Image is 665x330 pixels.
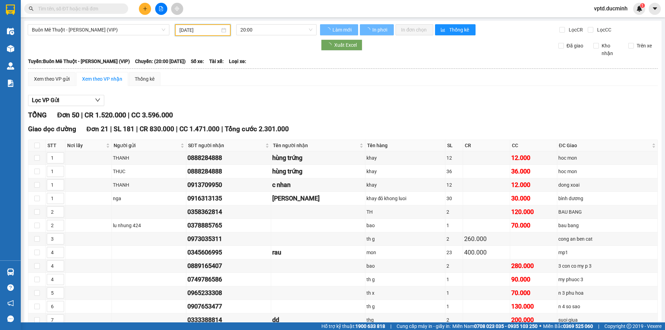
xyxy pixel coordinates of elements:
[110,125,112,133] span: |
[326,27,331,32] span: loading
[566,26,584,34] span: Lọc CR
[360,24,394,35] button: In phơi
[463,140,510,151] th: CR
[372,26,388,34] span: In phơi
[139,3,151,15] button: plus
[240,25,312,35] span: 20:00
[365,140,446,151] th: Tên hàng
[272,194,364,203] div: [PERSON_NAME]
[135,57,186,65] span: Chuyến: (20:00 [DATE])
[559,142,650,149] span: ĐC Giao
[446,222,462,229] div: 1
[186,165,271,178] td: 0888284888
[366,316,444,324] div: thg
[32,96,59,105] span: Lọc VP Gửi
[175,6,179,11] span: aim
[114,125,134,133] span: SL 181
[441,27,446,33] span: bar-chart
[511,194,556,203] div: 30.000
[390,322,391,330] span: |
[38,5,120,12] input: Tìm tên, số ĐT hoặc mã đơn
[366,303,444,310] div: th g
[272,167,364,176] div: hùng trứng
[131,111,173,119] span: CC 3.596.000
[273,142,358,149] span: Tên người nhận
[445,140,463,151] th: SL
[136,125,138,133] span: |
[640,3,645,8] sup: 1
[511,180,556,190] div: 12.000
[511,275,556,284] div: 90.000
[187,234,270,244] div: 0973035311
[320,24,358,35] button: Làm mới
[366,195,444,202] div: khay đỏ khong luoi
[187,221,270,230] div: 0378885765
[510,140,557,151] th: CC
[641,3,644,8] span: 1
[82,75,122,83] div: Xem theo VP nhận
[186,192,271,205] td: 0916313135
[446,249,462,256] div: 23
[558,208,656,216] div: BAU BANG
[397,322,451,330] span: Cung cấp máy in - giấy in:
[87,125,109,133] span: Đơn 21
[558,303,656,310] div: n 4 so sao
[186,300,271,313] td: 0907653477
[7,284,14,291] span: question-circle
[188,142,264,149] span: SĐT người nhận
[594,26,612,34] span: Lọc CC
[558,168,656,175] div: hoc mon
[187,288,270,298] div: 0965233308
[95,97,100,103] span: down
[652,6,658,12] span: caret-down
[225,125,289,133] span: Tổng cước 2.301.000
[598,322,599,330] span: |
[271,165,365,178] td: hùng trứng
[366,235,444,243] div: th g
[32,25,165,35] span: Buôn Mê Thuột - Hồ Chí Minh (VIP)
[7,300,14,306] span: notification
[186,246,271,259] td: 0345606995
[627,324,631,329] span: copyright
[474,323,538,329] strong: 0708 023 035 - 0935 103 250
[511,261,556,271] div: 280.000
[271,313,365,327] td: dd
[558,316,656,324] div: suoi giua
[128,111,130,119] span: |
[186,313,271,327] td: 0333388814
[187,302,270,311] div: 0907653477
[558,276,656,283] div: my phuoc 3
[7,62,14,70] img: warehouse-icon
[271,192,365,205] td: minh trung
[271,246,365,259] td: rau
[558,249,656,256] div: mp1
[46,140,65,151] th: STT
[396,24,433,35] button: In đơn chọn
[332,26,353,34] span: Làm mới
[187,167,270,176] div: 0888284888
[543,322,593,330] span: Miền Bắc
[634,42,655,50] span: Trên xe
[187,315,270,325] div: 0333388814
[539,325,541,328] span: ⚪️
[186,151,271,165] td: 0888284888
[209,57,224,65] span: Tài xế:
[179,125,220,133] span: CC 1.471.000
[7,80,14,87] img: solution-icon
[366,262,444,270] div: bao
[28,95,104,106] button: Lọc VP Gửi
[446,303,462,310] div: 1
[7,268,14,276] img: warehouse-icon
[563,323,593,329] strong: 0369 525 060
[366,222,444,229] div: bao
[186,178,271,192] td: 0913709950
[272,248,364,257] div: rau
[187,275,270,284] div: 0749786586
[186,286,271,300] td: 0965233308
[588,4,633,13] span: vptd.ducminh
[321,322,385,330] span: Hỗ trợ kỹ thuật:
[365,27,371,32] span: loading
[558,235,656,243] div: cong an ben cat
[179,26,220,34] input: 10/09/2025
[366,181,444,189] div: khay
